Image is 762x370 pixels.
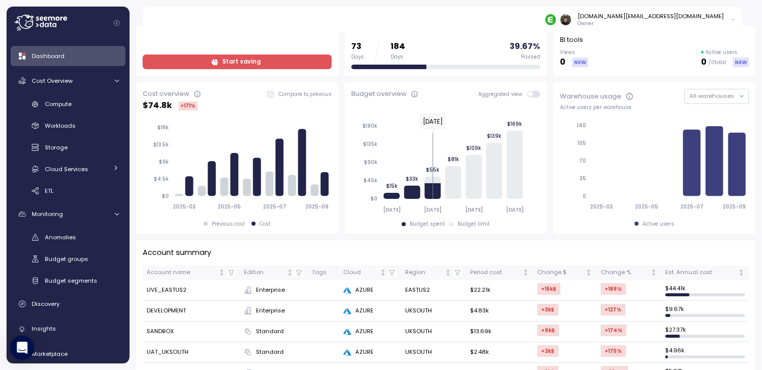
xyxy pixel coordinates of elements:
a: Start saving [143,55,332,69]
div: Cost overview [143,89,189,99]
td: $ 27.37k [661,322,749,342]
tspan: 140 [577,122,586,129]
span: Monitoring [32,210,63,218]
div: +9k $ [537,325,559,336]
div: Budget spent [410,221,445,228]
td: SANDBOX [143,322,240,342]
div: Region [405,268,443,277]
a: Dashboard [11,46,125,66]
div: Days [391,54,405,61]
tspan: 2025-07 [263,203,286,210]
p: 0 [560,56,565,69]
div: Previous cost [212,221,245,228]
div: +2k $ [537,345,558,357]
div: Not sorted [444,269,452,276]
div: NEW [733,58,749,67]
th: Period costNot sorted [466,266,533,280]
p: 73 [351,40,364,54]
td: $ 9.67k [661,301,749,322]
a: Budget segments [11,272,125,289]
div: Days [351,54,364,61]
div: Budget overview [351,89,407,99]
p: / 0 total [709,59,726,66]
div: +127 % [601,304,625,315]
span: Enterprise [256,306,285,315]
p: Account summary [143,247,211,258]
div: Cloud [343,268,378,277]
tspan: [DATE] [465,206,483,213]
a: ETL [11,182,125,199]
div: [DOMAIN_NAME][EMAIL_ADDRESS][DOMAIN_NAME] [578,12,724,20]
span: Insights [32,325,56,333]
span: Budget segments [45,277,97,285]
td: UKSOUTH [401,342,466,363]
tspan: $33k [406,176,418,182]
span: Enterprise [256,286,285,295]
td: $4.83k [466,301,533,322]
span: Budget groups [45,255,88,263]
span: Cloud Services [45,165,88,173]
div: +174 % [601,325,626,336]
a: Workloads [11,118,125,134]
tspan: $169k [507,121,522,127]
div: Active users per warehouse [560,104,749,111]
a: Cost Overview [11,71,125,91]
img: 689adfd76a9d17b9213495f1.PNG [545,14,556,25]
td: LIVE_EASTUS2 [143,280,240,301]
div: Account name [147,268,217,277]
th: RegionNot sorted [401,266,466,280]
div: Not sorted [738,269,745,276]
span: All warehouses [689,92,734,100]
div: AZURE [343,348,397,357]
div: Not sorted [379,269,387,276]
th: Account nameNot sorted [143,266,240,280]
td: UKSOUTH [401,322,466,342]
tspan: $0 [162,193,169,199]
tspan: [DATE] [383,206,401,213]
img: 8a667c340b96c72f6b400081a025948b [560,14,571,25]
tspan: $18k [157,124,169,131]
p: Active users [706,49,737,56]
tspan: 70 [579,157,586,164]
td: $22.21k [466,280,533,301]
div: Not sorted [585,269,592,276]
div: AZURE [343,306,397,315]
td: $ 4.96k [661,342,749,363]
tspan: $180k [362,123,377,129]
div: Active users [643,221,674,228]
text: [DATE] [423,117,443,126]
tspan: 2025-03 [590,203,613,210]
tspan: $45k [363,177,377,184]
td: DEVELOPMENT [143,301,240,322]
th: Change $Not sorted [533,266,597,280]
tspan: 2025-09 [306,203,329,210]
p: BI tools [560,35,583,45]
a: Marketplace [11,344,125,364]
p: Compare to previous [279,91,332,98]
span: ETL [45,187,53,195]
tspan: $9k [159,158,169,165]
a: Discovery [11,294,125,314]
div: Cost [260,221,271,228]
tspan: [DATE] [424,206,441,213]
p: 184 [391,40,405,54]
span: Discovery [32,300,59,308]
p: Views [560,49,588,56]
tspan: $4.5k [154,176,169,182]
button: Collapse navigation [110,19,123,27]
div: Edition [244,268,285,277]
tspan: 2025-05 [218,203,241,210]
a: Budget groups [11,251,125,268]
div: AZURE [343,327,397,336]
td: UAT_UKSOUTH [143,342,240,363]
td: UKSOUTH [401,301,466,322]
div: +171 % [178,101,198,111]
tspan: $0 [370,195,377,202]
div: NEW [572,58,588,67]
span: Compute [45,100,72,108]
a: Insights [11,319,125,339]
td: $13.69k [466,322,533,342]
div: Not sorted [218,269,225,276]
tspan: $55k [426,166,439,173]
span: Anomalies [45,233,76,241]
